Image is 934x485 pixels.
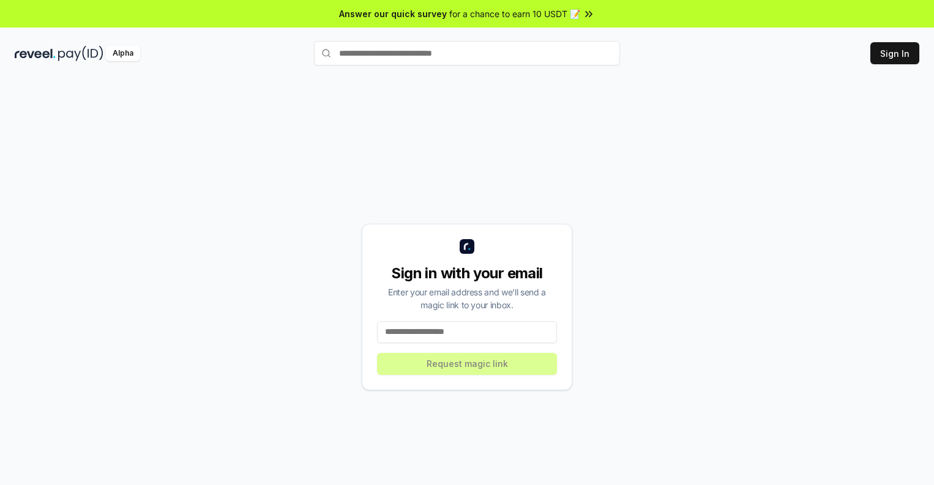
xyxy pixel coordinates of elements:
[377,286,557,311] div: Enter your email address and we’ll send a magic link to your inbox.
[870,42,919,64] button: Sign In
[15,46,56,61] img: reveel_dark
[106,46,140,61] div: Alpha
[377,264,557,283] div: Sign in with your email
[58,46,103,61] img: pay_id
[460,239,474,254] img: logo_small
[339,7,447,20] span: Answer our quick survey
[449,7,580,20] span: for a chance to earn 10 USDT 📝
